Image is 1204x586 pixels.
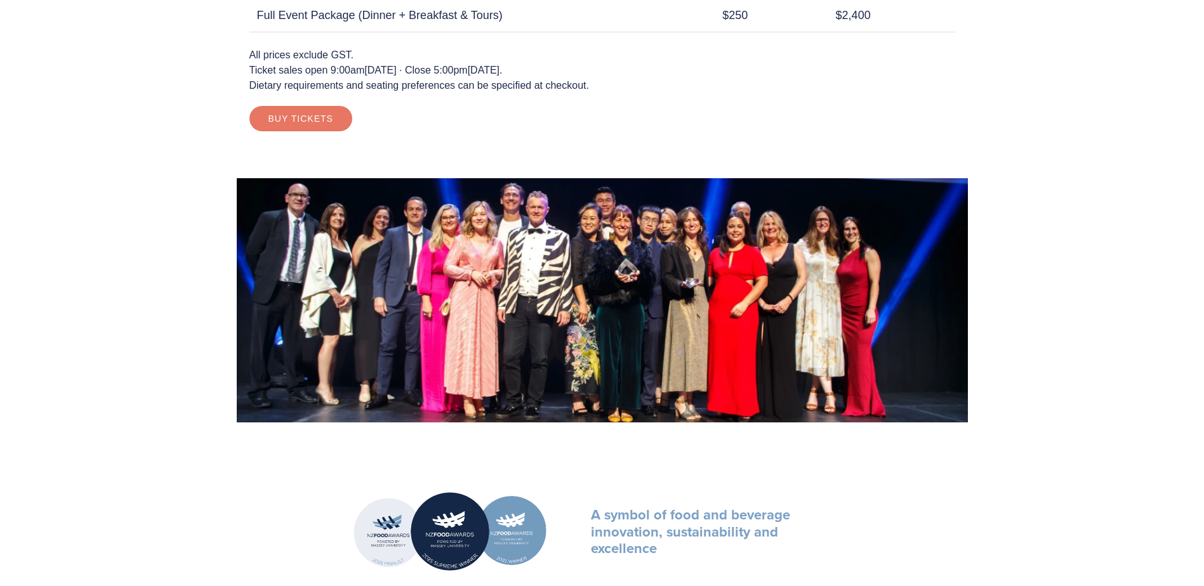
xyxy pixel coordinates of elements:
p: All prices exclude GST. Ticket sales open 9:00am[DATE] · Close 5:00pm[DATE]. Dietary requirements... [249,48,955,93]
strong: A symbol of food and beverage innovation, sustainability and excellence [591,504,794,558]
a: Buy Tickets [249,106,352,131]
